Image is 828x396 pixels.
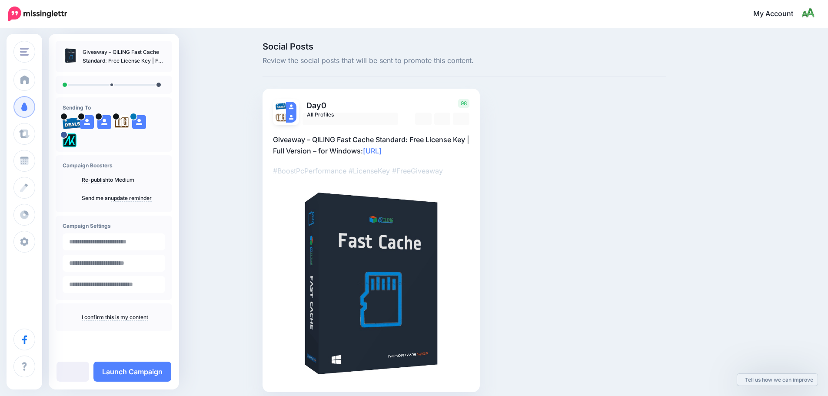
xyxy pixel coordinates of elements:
p: #BoostPcPerformance #LicenseKey #FreeGiveaway [273,165,469,176]
a: I confirm this is my content [82,314,148,321]
p: Giveaway – QILING Fast Cache Standard: Free License Key | Full Version – for Windows: [273,134,469,156]
span: All Profiles [307,110,388,119]
img: agK0rCH6-27705.jpg [276,112,286,123]
img: agK0rCH6-27705.jpg [115,115,129,129]
img: Missinglettr [8,7,67,21]
img: user_default_image.png [286,102,296,112]
a: update reminder [111,195,152,202]
a: [URL] [363,146,382,155]
h4: Campaign Boosters [63,162,165,169]
h4: Campaign Settings [63,223,165,229]
img: 4d70dc9f65995487e9bfc6f071d7a5d2.jpg [273,185,469,382]
p: Send me an [82,194,165,202]
img: 4d70dc9f65995487e9bfc6f071d7a5d2_thumb.jpg [63,48,78,63]
img: user_default_image.png [97,115,111,129]
img: 300371053_782866562685722_1733786435366177641_n-bsa128417.png [63,133,76,147]
a: Re-publish [82,176,108,183]
img: 95cf0fca748e57b5e67bba0a1d8b2b21-27699.png [63,115,82,129]
img: user_default_image.png [286,112,296,123]
img: menu.png [20,48,29,56]
img: user_default_image.png [80,115,94,129]
p: to Medium [82,176,165,184]
img: user_default_image.png [132,115,146,129]
img: 95cf0fca748e57b5e67bba0a1d8b2b21-27699.png [276,102,286,110]
span: 0 [321,101,326,110]
h4: Sending To [63,104,165,111]
a: All Profiles [303,113,398,125]
p: Day [303,99,399,112]
a: Tell us how we can improve [737,374,818,386]
p: Giveaway – QILING Fast Cache Standard: Free License Key | Full Version – for Windows [83,48,165,65]
span: Social Posts [263,42,666,51]
a: My Account [745,3,815,25]
span: 98 [458,99,469,108]
span: Review the social posts that will be sent to promote this content. [263,55,666,67]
